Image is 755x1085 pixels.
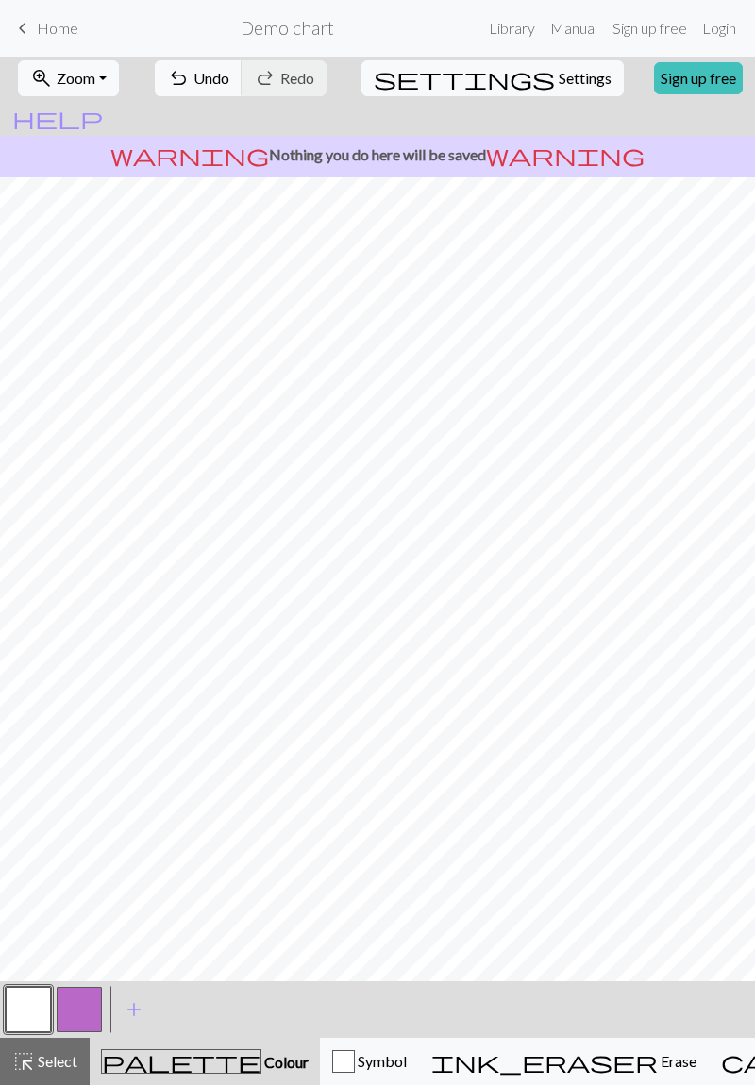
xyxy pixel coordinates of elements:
button: Undo [155,60,243,96]
a: Login [695,9,744,47]
span: highlight_alt [12,1048,35,1075]
span: Colour [261,1053,309,1071]
span: ink_eraser [431,1048,658,1075]
a: Sign up free [654,62,743,94]
a: Manual [543,9,605,47]
i: Settings [374,67,555,90]
a: Library [481,9,543,47]
span: settings [374,65,555,92]
span: Symbol [355,1052,407,1070]
span: undo [167,65,190,92]
span: Home [37,19,78,37]
button: Symbol [320,1038,419,1085]
a: Sign up free [605,9,695,47]
button: SettingsSettings [361,60,624,96]
span: Settings [559,67,612,90]
button: Zoom [18,60,119,96]
p: Nothing you do here will be saved [8,143,747,166]
span: Undo [193,69,229,87]
span: warning [486,142,645,168]
span: help [12,105,103,131]
span: Zoom [57,69,95,87]
span: zoom_in [30,65,53,92]
span: warning [110,142,269,168]
span: palette [102,1048,260,1075]
span: keyboard_arrow_left [11,15,34,42]
button: Erase [419,1038,709,1085]
span: Erase [658,1052,696,1070]
h2: Demo chart [241,17,334,39]
span: Select [35,1052,77,1070]
span: add [123,996,145,1023]
a: Home [11,12,78,44]
button: Colour [90,1038,320,1085]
